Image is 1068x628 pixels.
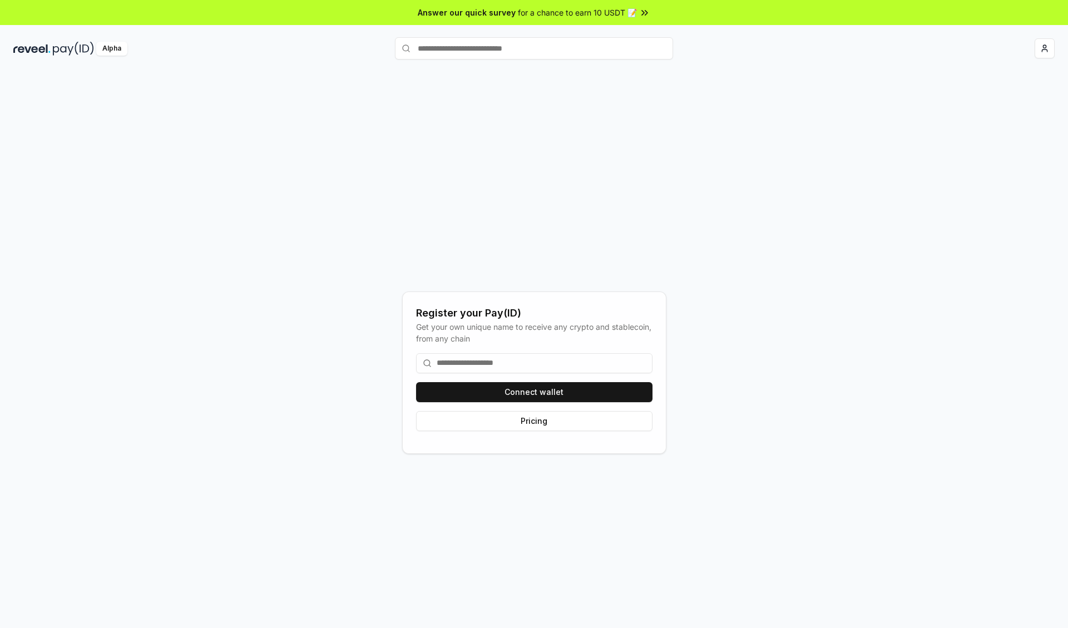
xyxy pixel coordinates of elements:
button: Pricing [416,411,652,431]
img: pay_id [53,42,94,56]
div: Alpha [96,42,127,56]
div: Get your own unique name to receive any crypto and stablecoin, from any chain [416,321,652,344]
button: Connect wallet [416,382,652,402]
img: reveel_dark [13,42,51,56]
span: for a chance to earn 10 USDT 📝 [518,7,637,18]
span: Answer our quick survey [418,7,516,18]
div: Register your Pay(ID) [416,305,652,321]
